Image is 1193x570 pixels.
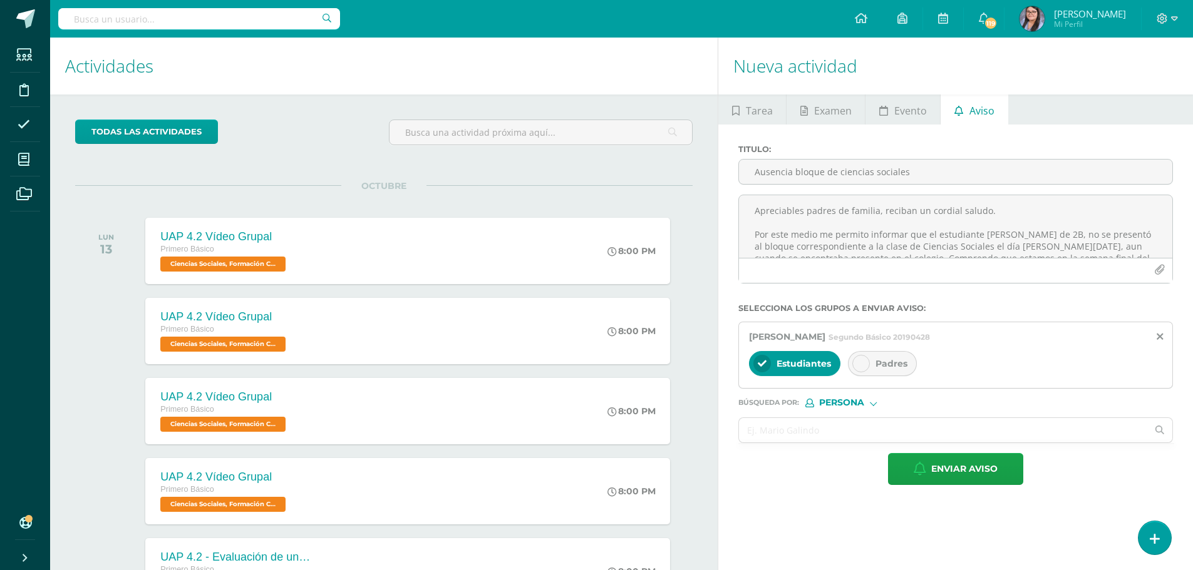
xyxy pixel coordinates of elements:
div: [object Object] [805,399,899,407]
span: Aviso [969,96,994,126]
div: UAP 4.2 Vídeo Grupal [160,310,289,323]
span: Enviar aviso [931,454,998,484]
span: Búsqueda por : [738,399,799,406]
span: Persona [819,399,864,406]
input: Busca un usuario... [58,8,340,29]
span: Examen [814,96,852,126]
span: Padres [875,358,907,369]
div: 8:00 PM [607,405,656,417]
button: Enviar aviso [888,453,1023,485]
input: Ej. Mario Galindo [739,418,1147,442]
a: Evento [865,94,940,125]
a: Examen [787,94,865,125]
img: 3701f0f65ae97d53f8a63a338b37df93.png [1020,6,1045,31]
span: Tarea [746,96,773,126]
div: UAP 4.2 Vídeo Grupal [160,230,289,243]
span: Ciencias Sociales, Formación Ciudadana e Interculturalidad 'C' [160,417,286,432]
textarea: Apreciables padres de familia, reciban un cordial saludo. Por este medio me permito informar que ... [739,195,1172,258]
div: 13 [98,242,114,257]
div: LUN [98,233,114,242]
span: Estudiantes [777,358,831,369]
span: 119 [984,16,998,30]
a: Aviso [941,94,1008,125]
span: Evento [894,96,927,126]
input: Titulo [739,160,1172,184]
span: Primero Básico [160,405,214,414]
a: Tarea [718,94,786,125]
div: UAP 4.2 Vídeo Grupal [160,390,289,404]
span: Mi Perfil [1054,19,1126,29]
span: Primero Básico [160,325,214,333]
div: UAP 4.2 Vídeo Grupal [160,471,289,484]
span: Ciencias Sociales, Formación Ciudadana e Interculturalidad 'B' [160,497,286,512]
input: Busca una actividad próxima aquí... [390,120,692,145]
h1: Nueva actividad [733,38,1178,94]
span: Ciencias Sociales, Formación Ciudadana e Interculturalidad 'A' [160,337,286,352]
div: UAP 4.2 - Evaluación de unidad [160,551,311,564]
div: 8:00 PM [607,325,656,337]
a: todas las Actividades [75,120,218,144]
span: OCTUBRE [341,180,426,191]
label: Titulo : [738,145,1173,154]
span: [PERSON_NAME] [749,331,825,342]
span: Segundo Básico 20190428 [829,332,930,342]
div: 8:00 PM [607,245,656,257]
span: Primero Básico [160,245,214,253]
h1: Actividades [65,38,703,94]
span: Primero Básico [160,485,214,494]
label: Selecciona los grupos a enviar aviso : [738,303,1173,313]
span: [PERSON_NAME] [1054,8,1126,20]
div: 8:00 PM [607,486,656,497]
span: Ciencias Sociales, Formación Ciudadana e Interculturalidad 'D' [160,257,286,272]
